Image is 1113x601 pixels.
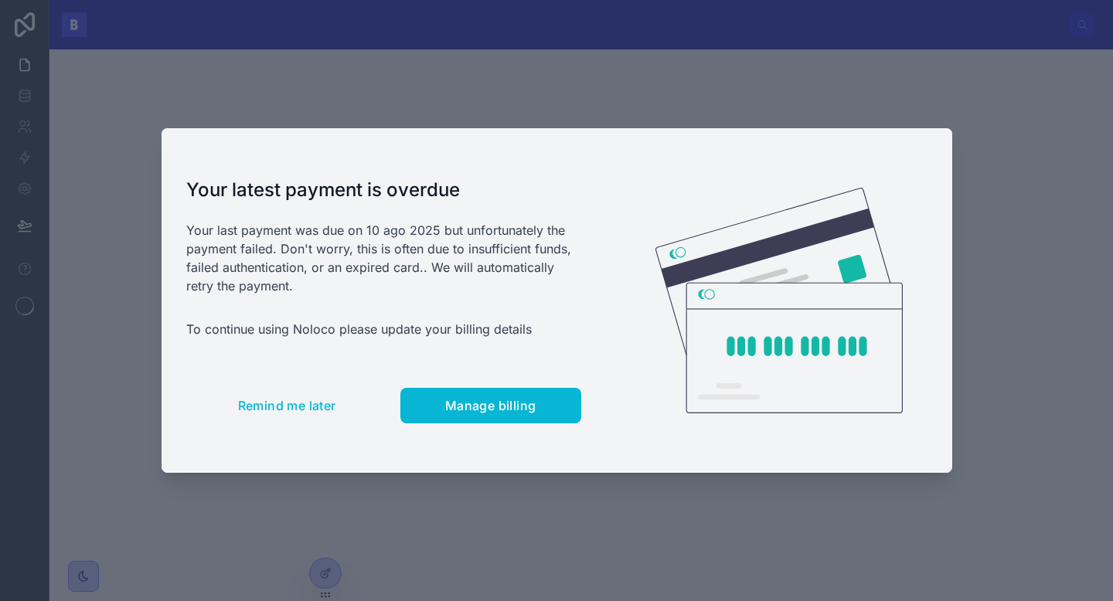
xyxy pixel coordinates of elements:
[186,320,581,338] p: To continue using Noloco please update your billing details
[186,221,581,295] p: Your last payment was due on 10 ago 2025 but unfortunately the payment failed. Don't worry, this ...
[238,398,336,413] span: Remind me later
[186,388,388,423] button: Remind me later
[445,398,536,413] span: Manage billing
[655,188,903,413] img: Credit card illustration
[400,388,581,423] button: Manage billing
[186,178,581,202] h1: Your latest payment is overdue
